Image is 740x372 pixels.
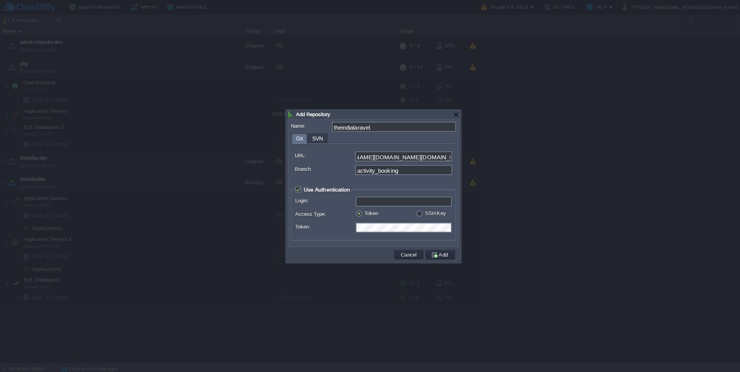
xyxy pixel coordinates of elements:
label: Token [361,209,375,215]
label: Branch: [292,164,351,172]
label: URL: [292,150,351,158]
span: Use Authentication [301,185,347,191]
button: Cancel [395,249,415,256]
span: SVN [309,133,320,142]
button: Add [427,249,446,256]
label: Access Type: [293,209,351,217]
label: SSH Key [421,209,442,215]
label: Token: [293,221,351,229]
label: Login: [293,195,351,203]
span: Add Repository [293,111,328,117]
span: Git [293,133,300,143]
label: Name: [288,121,328,129]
